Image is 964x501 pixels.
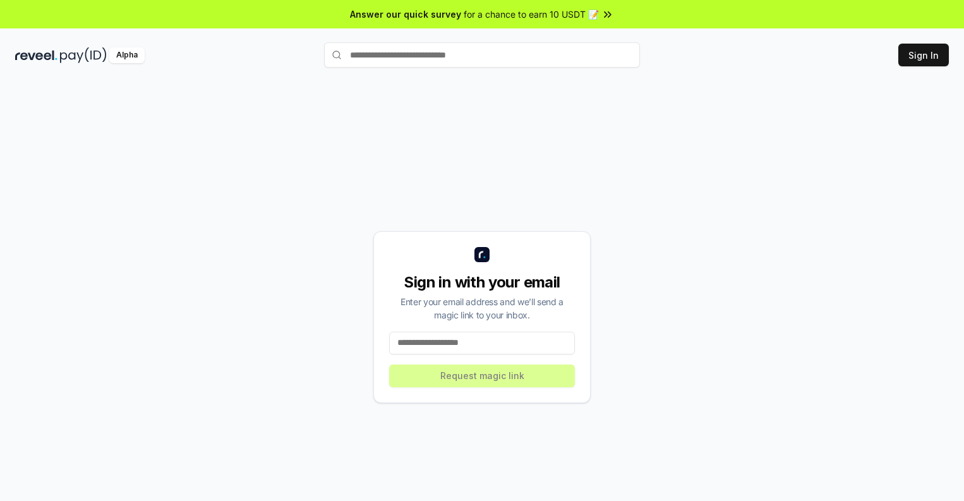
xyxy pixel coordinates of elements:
[898,44,949,66] button: Sign In
[15,47,57,63] img: reveel_dark
[464,8,599,21] span: for a chance to earn 10 USDT 📝
[109,47,145,63] div: Alpha
[60,47,107,63] img: pay_id
[350,8,461,21] span: Answer our quick survey
[389,295,575,322] div: Enter your email address and we’ll send a magic link to your inbox.
[474,247,490,262] img: logo_small
[389,272,575,293] div: Sign in with your email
